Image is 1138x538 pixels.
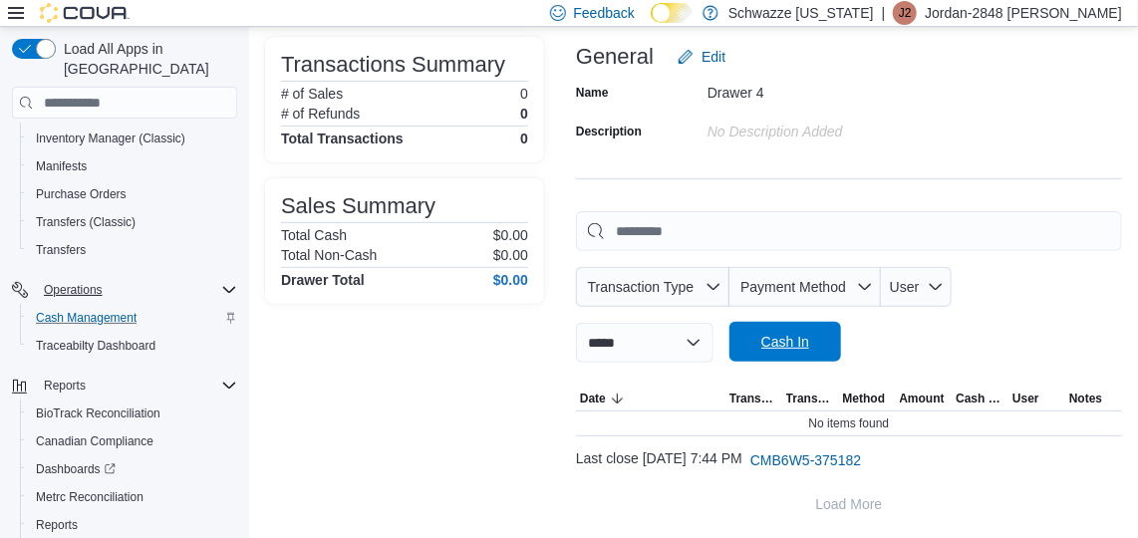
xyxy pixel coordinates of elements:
a: Reports [28,513,86,537]
h6: # of Refunds [281,106,360,122]
input: This is a search bar. As you type, the results lower in the page will automatically filter. [576,211,1122,251]
span: Payment Method [740,279,846,295]
span: J2 [899,1,912,25]
button: Cash In [729,322,841,362]
span: BioTrack Reconciliation [36,405,160,421]
button: Notes [1065,387,1122,410]
span: Purchase Orders [36,186,127,202]
button: Inventory Manager (Classic) [20,125,245,152]
span: Notes [1069,391,1102,406]
button: Transaction Type [725,387,782,410]
p: $0.00 [493,247,528,263]
a: Transfers (Classic) [28,210,143,234]
p: 0 [520,106,528,122]
span: Date [580,391,606,406]
h3: Sales Summary [281,194,435,218]
span: Transfers [28,238,237,262]
a: Manifests [28,154,95,178]
span: Load More [816,494,883,514]
a: Transfers [28,238,94,262]
h3: Transactions Summary [281,53,505,77]
span: Method [843,391,886,406]
button: Traceabilty Dashboard [20,332,245,360]
label: Name [576,85,609,101]
span: Traceabilty Dashboard [28,334,237,358]
h6: Total Cash [281,227,347,243]
span: Dashboards [28,457,237,481]
button: Canadian Compliance [20,427,245,455]
div: Drawer 4 [708,77,975,101]
span: Manifests [28,154,237,178]
span: Traceabilty Dashboard [36,338,155,354]
h4: $0.00 [493,272,528,288]
span: Inventory Manager (Classic) [28,127,237,150]
span: Purchase Orders [28,182,237,206]
span: Load All Apps in [GEOGRAPHIC_DATA] [56,39,237,79]
span: Transfers [36,242,86,258]
a: Dashboards [20,455,245,483]
span: Amount [900,391,945,406]
button: Manifests [20,152,245,180]
span: Dashboards [36,461,116,477]
a: Canadian Compliance [28,429,161,453]
p: Jordan-2848 [PERSON_NAME] [925,1,1122,25]
button: Metrc Reconciliation [20,483,245,511]
a: Cash Management [28,306,144,330]
span: User [890,279,920,295]
h6: # of Sales [281,86,343,102]
h4: Total Transactions [281,131,404,146]
span: Operations [44,282,103,298]
span: Transaction Type [729,391,778,406]
span: Reports [28,513,237,537]
div: No Description added [708,116,975,139]
span: Transfers (Classic) [28,210,237,234]
input: Dark Mode [651,3,693,24]
a: Dashboards [28,457,124,481]
h6: Total Non-Cash [281,247,378,263]
h4: Drawer Total [281,272,365,288]
img: Cova [40,3,130,23]
span: Canadian Compliance [36,433,153,449]
span: Edit [702,47,725,67]
p: $0.00 [493,227,528,243]
span: Reports [36,374,237,398]
span: Operations [36,278,237,302]
button: Method [839,387,896,410]
span: Metrc Reconciliation [28,485,237,509]
button: Cash Management [20,304,245,332]
button: Date [576,387,725,410]
p: 0 [520,86,528,102]
p: | [882,1,886,25]
button: BioTrack Reconciliation [20,400,245,427]
button: Transfers (Classic) [20,208,245,236]
button: Cash Back [952,387,1008,410]
label: Description [576,124,642,139]
button: User [881,267,952,307]
button: User [1008,387,1065,410]
a: BioTrack Reconciliation [28,402,168,425]
button: Purchase Orders [20,180,245,208]
span: Feedback [574,3,635,23]
button: Load More [576,484,1122,524]
button: Reports [4,372,245,400]
span: No items found [809,415,890,431]
span: Cash Management [36,310,137,326]
button: Transfers [20,236,245,264]
button: Reports [36,374,94,398]
button: Amount [896,387,953,410]
span: Cash In [761,332,809,352]
span: Metrc Reconciliation [36,489,143,505]
span: Cash Management [28,306,237,330]
span: CMB6W5-375182 [750,450,861,470]
span: BioTrack Reconciliation [28,402,237,425]
span: Transaction Type [588,279,695,295]
button: Operations [4,276,245,304]
button: Operations [36,278,111,302]
button: Payment Method [729,267,881,307]
button: Transaction # [782,387,839,410]
span: Transaction # [786,391,835,406]
h3: General [576,45,654,69]
button: Edit [670,37,733,77]
span: Reports [36,517,78,533]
